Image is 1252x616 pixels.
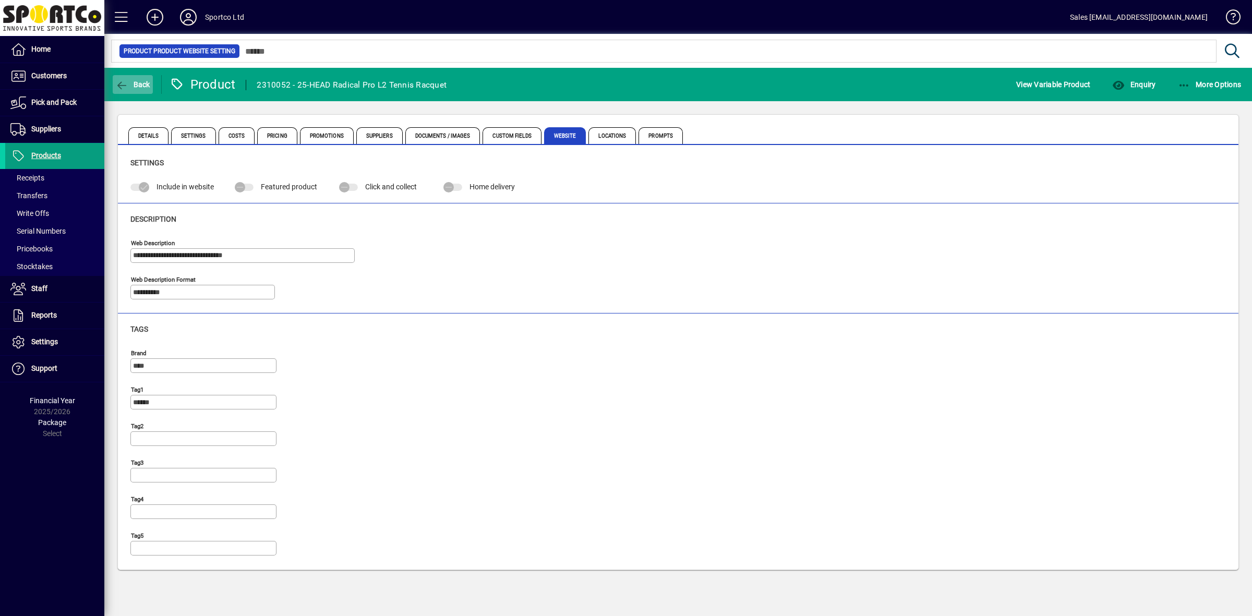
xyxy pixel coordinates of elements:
span: Include in website [156,183,214,191]
span: Serial Numbers [10,227,66,235]
span: Reports [31,311,57,319]
a: Staff [5,276,104,302]
a: Reports [5,303,104,329]
span: Tags [130,325,148,333]
button: Back [113,75,153,94]
span: Home delivery [469,183,515,191]
a: Support [5,356,104,382]
mat-label: Tag1 [131,385,143,393]
span: Products [31,151,61,160]
span: Website [544,127,586,144]
a: Settings [5,329,104,355]
app-page-header-button: Back [104,75,162,94]
span: Package [38,418,66,427]
a: Transfers [5,187,104,204]
button: Profile [172,8,205,27]
span: Settings [31,337,58,346]
mat-label: Web Description [131,239,175,246]
span: Suppliers [31,125,61,133]
span: Pricebooks [10,245,53,253]
span: Settings [130,159,164,167]
div: Product [170,76,236,93]
a: Serial Numbers [5,222,104,240]
div: Sportco Ltd [205,9,244,26]
a: Customers [5,63,104,89]
a: Write Offs [5,204,104,222]
span: Receipts [10,174,44,182]
button: More Options [1175,75,1244,94]
span: Documents / Images [405,127,480,144]
span: Costs [219,127,255,144]
span: Pick and Pack [31,98,77,106]
a: Receipts [5,169,104,187]
span: Featured product [261,183,317,191]
button: Add [138,8,172,27]
a: Home [5,37,104,63]
a: Pricebooks [5,240,104,258]
div: 2310052 - 25-HEAD Radical Pro L2 Tennis Racquet [257,77,447,93]
span: Custom Fields [483,127,541,144]
span: Back [115,80,150,89]
span: More Options [1178,80,1242,89]
mat-label: Tag2 [131,422,143,429]
span: Pricing [257,127,297,144]
a: Knowledge Base [1218,2,1239,36]
span: Locations [588,127,636,144]
button: View Variable Product [1014,75,1093,94]
span: Settings [171,127,216,144]
a: Pick and Pack [5,90,104,116]
span: Details [128,127,168,144]
span: Support [31,364,57,372]
mat-label: Brand [131,349,147,356]
span: Prompts [639,127,683,144]
span: Financial Year [30,396,75,405]
mat-label: Web Description Format [131,275,196,283]
a: Stocktakes [5,258,104,275]
span: Description [130,215,176,223]
span: Staff [31,284,47,293]
a: Suppliers [5,116,104,142]
span: Stocktakes [10,262,53,271]
span: Home [31,45,51,53]
mat-label: Tag4 [131,495,143,502]
span: Enquiry [1112,80,1155,89]
span: Suppliers [356,127,403,144]
mat-label: Tag3 [131,458,143,466]
button: Enquiry [1110,75,1158,94]
div: Sales [EMAIL_ADDRESS][DOMAIN_NAME] [1070,9,1208,26]
span: View Variable Product [1016,76,1090,93]
span: Customers [31,71,67,80]
span: Transfers [10,191,47,200]
span: Click and collect [365,183,417,191]
span: Write Offs [10,209,49,218]
span: Product Product Website Setting [124,46,235,56]
mat-label: Tag5 [131,532,143,539]
span: Promotions [300,127,354,144]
